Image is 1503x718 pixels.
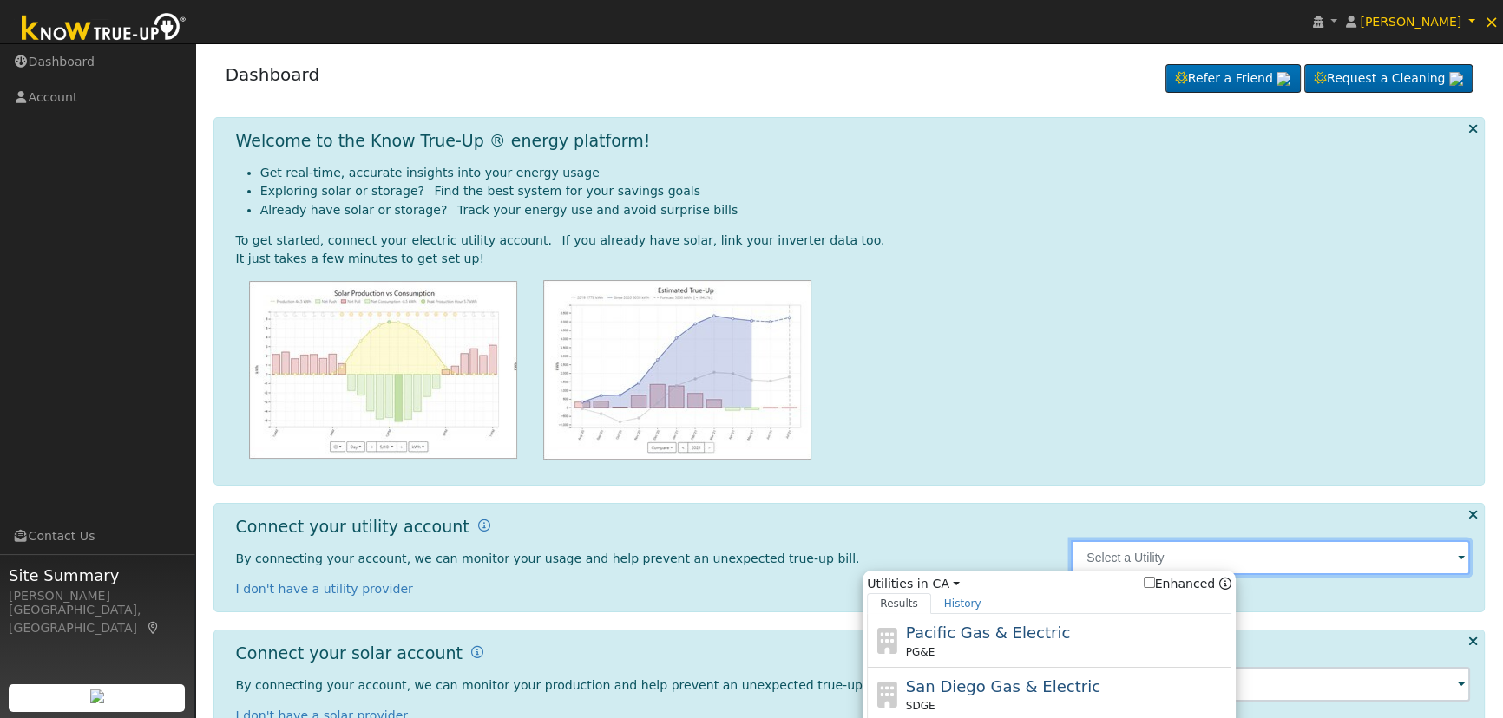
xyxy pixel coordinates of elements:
[931,593,994,614] a: History
[867,575,1231,593] span: Utilities in
[9,587,186,605] div: [PERSON_NAME]
[1277,72,1290,86] img: retrieve
[867,593,931,614] a: Results
[1071,667,1470,702] input: Select an Inverter
[260,201,1471,219] li: Already have solar or storage? Track your energy use and avoid surprise bills
[260,182,1471,200] li: Exploring solar or storage? Find the best system for your savings goals
[236,582,413,596] a: I don't have a utility provider
[1144,575,1232,593] span: Show enhanced providers
[236,552,860,565] span: By connecting your account, we can monitor your usage and help prevent an unexpected true-up bill.
[236,517,469,537] h1: Connect your utility account
[1144,575,1216,593] label: Enhanced
[236,232,1471,250] div: To get started, connect your electric utility account. If you already have solar, link your inver...
[9,564,186,587] span: Site Summary
[226,64,320,85] a: Dashboard
[9,601,186,637] div: [GEOGRAPHIC_DATA], [GEOGRAPHIC_DATA]
[1219,577,1231,591] a: Enhanced Providers
[906,644,935,660] span: PG&E
[1144,577,1155,588] input: Enhanced
[932,575,959,593] a: CA
[1360,15,1461,29] span: [PERSON_NAME]
[236,678,889,692] span: By connecting your account, we can monitor your production and help prevent an unexpected true-up...
[1165,64,1301,94] a: Refer a Friend
[13,10,195,49] img: Know True-Up
[1304,64,1473,94] a: Request a Cleaning
[906,623,1070,642] span: Pacific Gas & Electric
[260,164,1471,182] li: Get real-time, accurate insights into your energy usage
[236,643,463,663] h1: Connect your solar account
[906,698,935,714] span: SDGE
[236,131,651,151] h1: Welcome to the Know True-Up ® energy platform!
[1449,72,1463,86] img: retrieve
[1484,11,1499,32] span: ×
[90,689,104,703] img: retrieve
[146,621,161,635] a: Map
[236,250,1471,268] div: It just takes a few minutes to get set up!
[1071,540,1470,575] input: Select a Utility
[906,677,1100,695] span: San Diego Gas & Electric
